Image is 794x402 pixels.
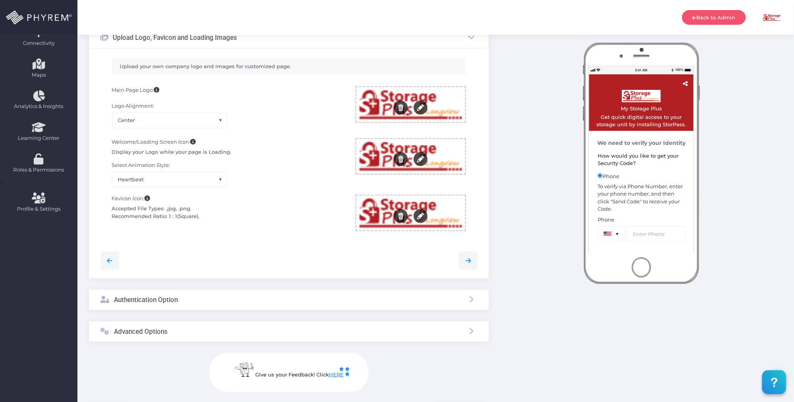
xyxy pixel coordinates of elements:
[5,103,72,110] span: Analytics & Insights
[329,371,344,378] a: HERE
[112,172,228,187] span: Heartbeat
[112,58,466,75] div: Upload your own company logo and images for customized page.
[112,138,196,146] label: Welcome/Loading Screen Icon:
[114,328,168,335] h3: Advanced Options
[112,195,150,203] label: Favicon Icon:
[112,148,344,156] div: Display your Logo while your page is Loading.
[5,134,72,142] span: Learning Center
[114,296,178,304] h3: Authentication Option
[414,101,428,115] button: Edit
[113,34,237,41] h3: Upload Logo, Favicon and Loading Images
[414,152,428,166] button: Edit
[394,152,408,166] button: Remove
[255,371,344,378] span: Give us your Feedback! Click
[112,102,155,110] label: Logo Alignment:
[112,113,228,127] span: Center
[112,161,170,169] label: Select Animation Style:
[5,40,72,47] span: Connectivity
[394,101,408,115] button: Remove
[17,205,60,213] span: Profile & Settings
[5,166,72,174] span: Roles & Permissions
[394,209,408,223] button: Remove
[112,112,228,128] span: Center
[414,209,428,223] button: Edit
[112,205,344,220] div: Accepted File Types: .jpg, .png. Recommended Ratio: 1 : 1(Square).
[32,71,46,79] span: Maps
[112,86,160,94] label: Main Page Logo:
[682,10,746,25] a: Back to Admin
